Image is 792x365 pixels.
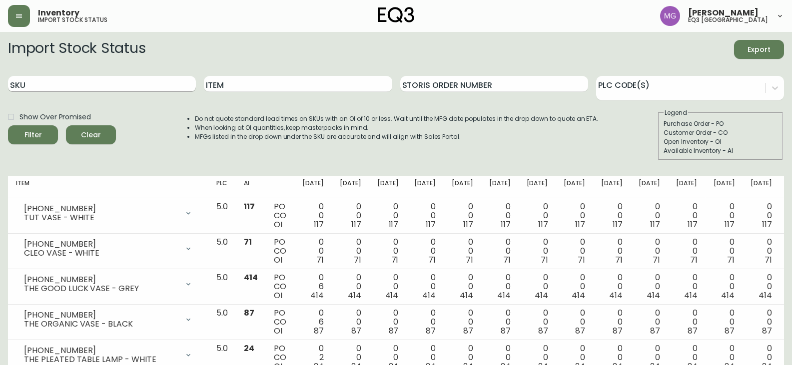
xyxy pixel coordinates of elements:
[460,290,473,301] span: 414
[601,309,623,336] div: 0 0
[244,343,254,354] span: 24
[463,219,473,230] span: 117
[688,9,759,17] span: [PERSON_NAME]
[414,202,436,229] div: 0 0
[714,309,735,336] div: 0 0
[244,236,252,248] span: 71
[714,238,735,265] div: 0 0
[244,272,258,283] span: 414
[369,176,407,198] th: [DATE]
[489,309,511,336] div: 0 0
[195,114,599,123] li: Do not quote standard lead times on SKUs with an OI of 10 or less. Wait until the MFG date popula...
[351,219,361,230] span: 117
[195,132,599,141] li: MFGs listed in the drop down under the SKU are accurate and will align with Sales Portal.
[378,7,415,23] img: logo
[452,309,473,336] div: 0 0
[664,146,778,155] div: Available Inventory - AI
[452,202,473,229] div: 0 0
[725,325,735,337] span: 87
[481,176,519,198] th: [DATE]
[385,290,399,301] span: 414
[538,325,548,337] span: 87
[377,238,399,265] div: 0 0
[316,254,324,266] span: 71
[16,202,200,224] div: [PHONE_NUMBER]TUT VASE - WHITE
[762,219,772,230] span: 117
[389,325,399,337] span: 87
[24,249,178,258] div: CLEO VASE - WHITE
[426,219,436,230] span: 117
[389,219,399,230] span: 117
[208,234,236,269] td: 5.0
[489,273,511,300] div: 0 0
[24,355,178,364] div: THE PLEATED TABLE LAMP - WHITE
[725,219,735,230] span: 117
[489,202,511,229] div: 0 0
[564,202,585,229] div: 0 0
[688,219,698,230] span: 117
[609,290,623,301] span: 414
[314,325,324,337] span: 87
[274,202,286,229] div: PO CO
[601,202,623,229] div: 0 0
[541,254,548,266] span: 71
[377,309,399,336] div: 0 0
[751,273,772,300] div: 0 0
[16,273,200,295] div: [PHONE_NUMBER]THE GOOD LUCK VASE - GREY
[650,325,660,337] span: 87
[601,273,623,300] div: 0 0
[391,254,399,266] span: 71
[274,273,286,300] div: PO CO
[503,254,511,266] span: 71
[208,269,236,305] td: 5.0
[676,273,698,300] div: 0 0
[466,254,473,266] span: 71
[575,325,585,337] span: 87
[759,290,772,301] span: 414
[527,309,548,336] div: 0 0
[426,325,436,337] span: 87
[664,108,688,117] legend: Legend
[195,123,599,132] li: When looking at OI quantities, keep masterpacks in mind.
[351,325,361,337] span: 87
[38,17,107,23] h5: import stock status
[690,254,698,266] span: 71
[564,238,585,265] div: 0 0
[742,43,776,56] span: Export
[66,125,116,144] button: Clear
[208,305,236,340] td: 5.0
[593,176,631,198] th: [DATE]
[236,176,266,198] th: AI
[615,254,623,266] span: 71
[639,238,660,265] div: 0 0
[762,325,772,337] span: 87
[556,176,593,198] th: [DATE]
[463,325,473,337] span: 87
[314,219,324,230] span: 117
[535,290,548,301] span: 414
[676,238,698,265] div: 0 0
[208,176,236,198] th: PLC
[38,9,79,17] span: Inventory
[676,202,698,229] div: 0 0
[660,6,680,26] img: de8837be2a95cd31bb7c9ae23fe16153
[664,119,778,128] div: Purchase Order - PO
[244,307,254,319] span: 87
[676,309,698,336] div: 0 0
[688,325,698,337] span: 87
[664,128,778,137] div: Customer Order - CO
[714,273,735,300] div: 0 0
[751,238,772,265] div: 0 0
[19,112,91,122] span: Show Over Promised
[751,202,772,229] div: 0 0
[647,290,660,301] span: 414
[639,202,660,229] div: 0 0
[340,238,361,265] div: 0 0
[377,273,399,300] div: 0 0
[721,290,735,301] span: 414
[564,309,585,336] div: 0 0
[340,202,361,229] div: 0 0
[527,202,548,229] div: 0 0
[340,309,361,336] div: 0 0
[274,238,286,265] div: PO CO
